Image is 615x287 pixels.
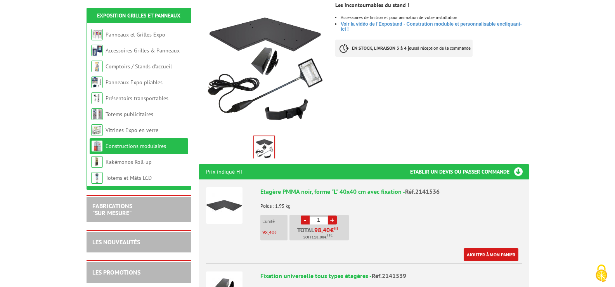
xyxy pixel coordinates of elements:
[312,234,324,240] span: 118,08
[260,271,522,280] div: Fixation universelle tous types étagères -
[335,40,473,57] p: à réception de la commande
[92,238,140,246] a: LES NOUVEAUTÉS
[588,261,615,287] button: Cookies (fenêtre modale)
[106,158,152,165] a: Kakémonos Roll-up
[106,143,166,150] a: Constructions modulaires
[341,21,522,32] a: Voir la vidéo de l'Expostand - Constrution moduble et personnalisable encliquant-ici !
[91,45,103,56] img: Accessoires Grilles & Panneaux
[106,174,152,181] a: Totems et Mâts LCD
[91,108,103,120] img: Totems publicitaires
[91,124,103,136] img: Vitrines Expo en verre
[260,198,522,209] p: Poids : 1.95 kg
[106,79,163,86] a: Panneaux Expo pliables
[335,2,409,9] strong: Les incontournables du stand !
[262,229,274,236] span: 98,40
[330,227,334,233] span: €
[352,45,417,51] strong: EN STOCK, LIVRAISON 3 à 4 jours
[91,140,103,152] img: Constructions modulaires
[106,31,165,38] a: Panneaux et Grilles Expo
[206,164,243,179] p: Prix indiqué HT
[106,127,158,134] a: Vitrines Expo en verre
[262,219,288,224] p: L'unité
[327,233,333,237] sup: TTC
[464,248,518,261] a: Ajouter à mon panier
[260,187,522,196] div: Etagère PMMA noir, forme "L" 40x40 cm avec fixation -
[199,2,330,133] img: expostand_2141536.jpg
[291,227,349,240] p: Total
[97,12,180,19] a: Exposition Grilles et Panneaux
[92,202,132,217] a: FABRICATIONS"Sur Mesure"
[341,21,502,27] span: Voir la vidéo de l'Expostand - Constrution moduble et personnalisable en
[106,111,153,118] a: Totems publicitaires
[92,268,140,276] a: LES PROMOTIONS
[91,172,103,184] img: Totems et Mâts LCD
[314,227,330,233] span: 98,40
[334,226,339,231] sup: HT
[262,230,288,235] p: €
[410,164,529,179] h3: Etablir un devis ou passer commande
[106,47,180,54] a: Accessoires Grilles & Panneaux
[405,188,440,195] span: Réf.2141536
[303,234,333,240] span: Soit €
[91,61,103,72] img: Comptoirs / Stands d'accueil
[206,187,243,224] img: Etagère PMMA noir, forme
[91,156,103,168] img: Kakémonos Roll-up
[91,77,103,88] img: Panneaux Expo pliables
[328,216,337,224] a: +
[106,63,172,70] a: Comptoirs / Stands d'accueil
[341,15,528,20] li: Accessoires de finition et pour animation de votre installation
[301,216,310,224] a: -
[91,29,103,40] img: Panneaux et Grilles Expo
[91,92,103,104] img: Présentoirs transportables
[106,95,168,102] a: Présentoirs transportables
[592,264,611,283] img: Cookies (fenêtre modale)
[254,136,274,160] img: expostand_2141536.jpg
[372,272,406,280] span: Réf.2141539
